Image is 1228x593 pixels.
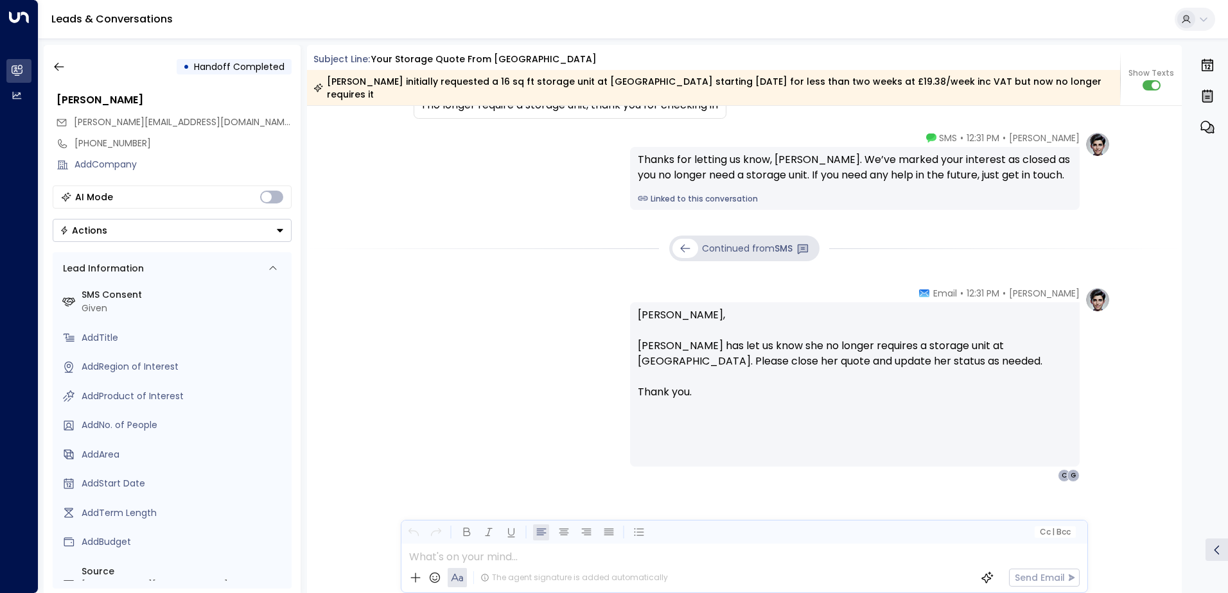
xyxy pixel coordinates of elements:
span: • [960,132,963,144]
a: Linked to this conversation [638,193,1072,205]
div: AddBudget [82,535,286,549]
div: The agent signature is added automatically [480,572,668,583]
span: [PERSON_NAME][EMAIL_ADDRESS][DOMAIN_NAME] [74,116,293,128]
div: AddProduct of Interest [82,390,286,403]
button: Cc|Bcc [1034,526,1075,538]
p: Continued from [702,242,793,255]
span: SMS [939,132,957,144]
label: Source [82,565,286,578]
span: Subject Line: [313,53,370,65]
div: [PERSON_NAME] initially requested a 16 sq ft storage unit at [GEOGRAPHIC_DATA] starting [DATE] fo... [313,75,1113,101]
div: Button group with a nested menu [53,219,292,242]
p: [PERSON_NAME], [PERSON_NAME] has let us know she no longer requires a storage unit at [GEOGRAPHIC... [638,307,1072,415]
div: G [1067,469,1080,482]
div: Given [82,302,286,315]
button: Actions [53,219,292,242]
span: christensen.catja@gmail.com [74,116,292,129]
a: Leads & Conversations [51,12,173,26]
button: Redo [428,524,444,540]
span: 12:31 PM [967,287,999,300]
span: Handoff Completed [194,60,285,73]
div: AI Mode [75,191,113,203]
img: profile-logo.png [1085,132,1110,157]
div: Lead Information [58,262,144,275]
div: [PHONE_NUMBER] [75,137,292,150]
span: Show Texts [1128,67,1174,79]
span: • [960,287,963,300]
span: SMS [775,242,793,255]
button: Undo [405,524,421,540]
span: 12:31 PM [967,132,999,144]
span: • [1003,132,1006,144]
div: C [1058,469,1071,482]
span: Email [933,287,957,300]
span: | [1052,528,1055,537]
div: Actions [60,225,107,236]
label: SMS Consent [82,288,286,302]
span: Cc Bcc [1039,528,1070,537]
div: AddTitle [82,331,286,345]
span: [PERSON_NAME] [1009,132,1080,144]
div: AddCompany [75,158,292,171]
div: AddStart Date [82,477,286,490]
div: AddNo. of People [82,418,286,432]
div: AddRegion of Interest [82,360,286,374]
div: • [183,55,189,78]
div: AddTerm Length [82,506,286,520]
span: [PERSON_NAME] [1009,287,1080,300]
div: [PERSON_NAME] [57,92,292,108]
span: • [1003,287,1006,300]
div: Thanks for letting us know, [PERSON_NAME]. We’ve marked your interest as closed as you no longer ... [638,152,1072,183]
img: profile-logo.png [1085,287,1110,313]
div: Your storage quote from [GEOGRAPHIC_DATA] [371,53,597,66]
div: AddArea [82,448,286,461]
